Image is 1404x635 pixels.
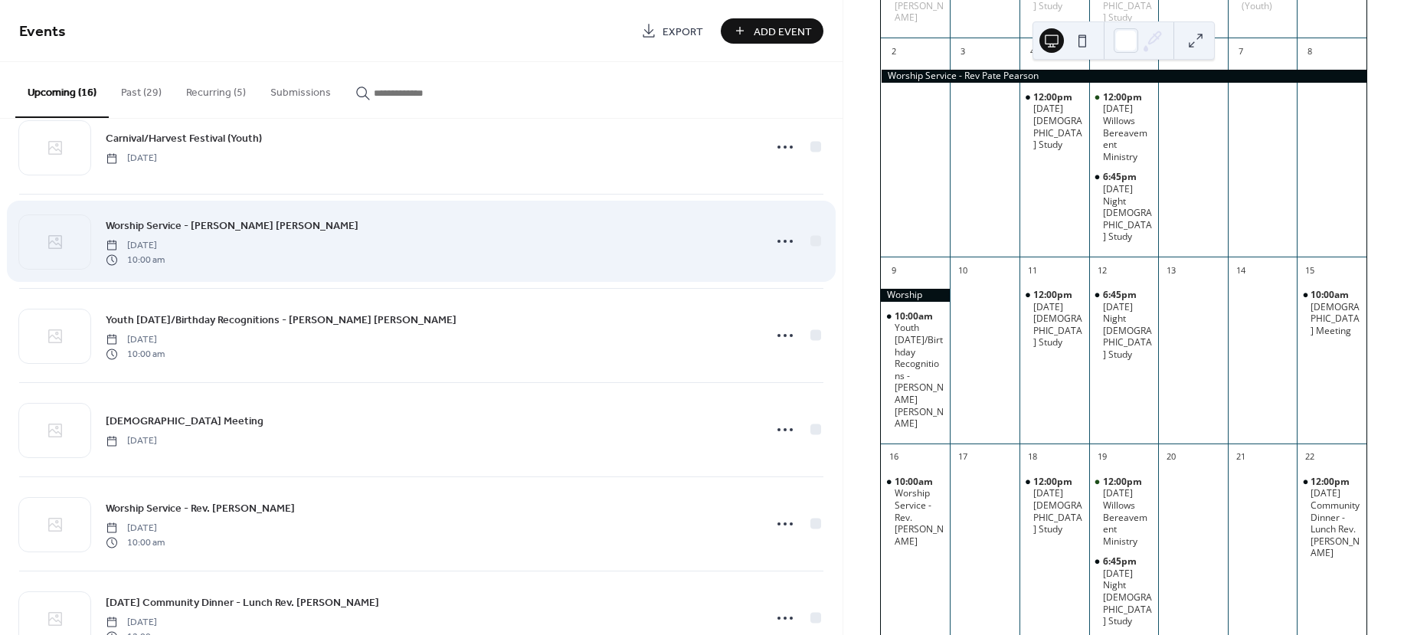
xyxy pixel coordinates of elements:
span: 10:00am [1311,289,1351,301]
span: [DEMOGRAPHIC_DATA] Meeting [106,414,263,430]
div: 11 [1024,262,1041,279]
div: Worship Service - Rev Pate Pearson [881,289,951,302]
div: 10 [954,262,971,279]
span: 6:45pm [1103,555,1139,568]
span: 6:45pm [1103,171,1139,183]
span: 12:00pm [1033,289,1075,301]
div: Wednesday Night Bible Study [1089,171,1159,243]
span: [DATE] [106,522,165,535]
div: Youth Sunday/Birthday Recognitions - Rev. Pate Pearson [881,310,951,430]
span: [DATE] [106,616,165,630]
span: Add Event [754,24,812,40]
div: 22 [1301,449,1318,466]
span: Export [663,24,703,40]
div: Wednesday Night Bible Study [1089,555,1159,627]
span: 10:00 am [106,347,165,361]
span: Carnival/Harvest Festival (Youth) [106,131,262,147]
div: [DATE] [DEMOGRAPHIC_DATA] Study [1033,487,1083,535]
span: [DATE] [106,239,165,253]
span: 12:00pm [1311,476,1352,488]
span: [DATE] [106,152,157,165]
div: Wednesday Night Bible Study [1089,289,1159,361]
div: [DATE] Night [DEMOGRAPHIC_DATA] Study [1103,183,1153,243]
div: [DATE] Night [DEMOGRAPHIC_DATA] Study [1103,568,1153,627]
span: Youth [DATE]/Birthday Recognitions - [PERSON_NAME] [PERSON_NAME] [106,313,457,329]
div: [DATE] [DEMOGRAPHIC_DATA] Study [1033,301,1083,349]
span: 10:00 am [106,253,165,267]
div: 2 [885,43,902,60]
div: 13 [1163,262,1180,279]
span: Worship Service - [PERSON_NAME] [PERSON_NAME] [106,218,358,234]
div: Worship Service - Rev Pate Pearson [881,70,1366,83]
div: Worship Service - Rev. Frank White [881,476,951,548]
span: [DATE] [106,434,157,448]
a: Worship Service - [PERSON_NAME] [PERSON_NAME] [106,217,358,234]
a: Youth [DATE]/Birthday Recognitions - [PERSON_NAME] [PERSON_NAME] [106,311,457,329]
div: 9 [885,262,902,279]
a: [DATE] Community Dinner - Lunch Rev. [PERSON_NAME] [106,594,379,611]
span: 12:00pm [1033,91,1075,103]
div: [DATE] Night [DEMOGRAPHIC_DATA] Study [1103,301,1153,361]
button: Submissions [258,62,343,116]
div: 7 [1232,43,1249,60]
div: Church Meeting [1297,289,1366,336]
a: Export [630,18,715,44]
a: [DEMOGRAPHIC_DATA] Meeting [106,412,263,430]
span: [DATE] Community Dinner - Lunch Rev. [PERSON_NAME] [106,595,379,611]
button: Recurring (5) [174,62,258,116]
div: 16 [885,449,902,466]
span: 12:00pm [1103,476,1144,488]
div: 4 [1024,43,1041,60]
span: [DATE] [106,333,165,347]
span: 12:00pm [1033,476,1075,488]
span: 10:00 am [106,535,165,549]
div: Tuesday Bible Study [1019,476,1089,535]
div: 17 [954,449,971,466]
div: [DATE] Community Dinner - Lunch Rev. [PERSON_NAME] [1311,487,1360,559]
span: 12:00pm [1103,91,1144,103]
span: Events [19,17,66,47]
a: Worship Service - Rev. [PERSON_NAME] [106,499,295,517]
div: Worship Service - Rev. [PERSON_NAME] [895,487,944,547]
div: Youth [DATE]/Birthday Recognitions - [PERSON_NAME] [PERSON_NAME] [895,322,944,429]
button: Upcoming (16) [15,62,109,118]
div: 8 [1301,43,1318,60]
div: 20 [1163,449,1180,466]
button: Add Event [721,18,823,44]
a: Carnival/Harvest Festival (Youth) [106,129,262,147]
div: 19 [1094,449,1111,466]
div: 18 [1024,449,1041,466]
div: Thanksgiving Community Dinner - Lunch Rev. Frank White, Sr.. [1297,476,1366,559]
div: 14 [1232,262,1249,279]
div: [DEMOGRAPHIC_DATA] Meeting [1311,301,1360,337]
div: Tuesday Bible Study [1019,91,1089,151]
span: 6:45pm [1103,289,1139,301]
div: Wednesday Willows Bereavement Ministry [1089,476,1159,548]
div: 12 [1094,262,1111,279]
div: Tuesday Bible Study [1019,289,1089,349]
span: 10:00am [895,310,935,322]
div: 21 [1232,449,1249,466]
div: [DATE] Willows Bereavement Ministry [1103,103,1153,162]
div: [DATE] [DEMOGRAPHIC_DATA] Study [1033,103,1083,150]
span: Worship Service - Rev. [PERSON_NAME] [106,501,295,517]
div: 15 [1301,262,1318,279]
div: Wednesday Willows Bereavement Ministry [1089,91,1159,163]
button: Past (29) [109,62,174,116]
div: [DATE] Willows Bereavement Ministry [1103,487,1153,547]
div: 3 [954,43,971,60]
span: 10:00am [895,476,935,488]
